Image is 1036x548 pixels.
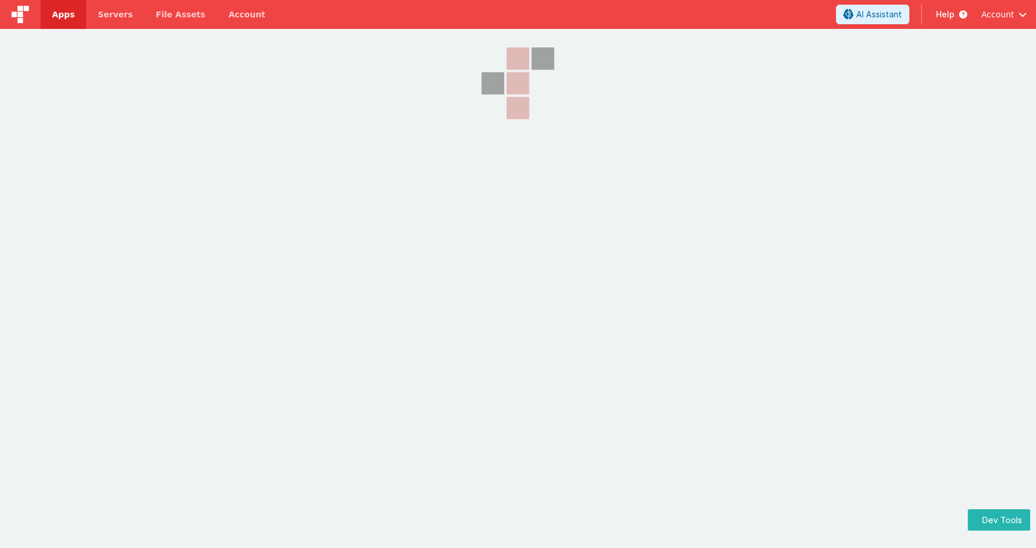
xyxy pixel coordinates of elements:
span: File Assets [156,9,206,20]
button: Account [981,9,1027,20]
span: AI Assistant [856,9,902,20]
button: AI Assistant [836,5,909,24]
span: Servers [98,9,132,20]
span: Account [981,9,1014,20]
button: Dev Tools [968,509,1030,531]
span: Apps [52,9,75,20]
span: Help [936,9,954,20]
